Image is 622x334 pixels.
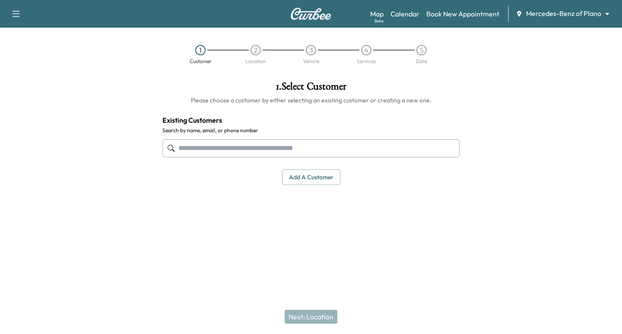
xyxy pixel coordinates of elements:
div: Services [357,59,376,64]
button: Add a customer [282,169,340,185]
h4: Existing Customers [162,115,460,125]
span: Mercedes-Benz of Plano [526,9,601,19]
h1: 1 . Select Customer [162,81,460,96]
div: 4 [361,45,371,55]
h6: Please choose a customer by either selecting an existing customer or creating a new one. [162,96,460,105]
div: Location [245,59,266,64]
img: Curbee Logo [290,8,332,20]
label: Search by name, email, or phone number [162,127,460,134]
a: MapBeta [370,9,384,19]
div: 5 [416,45,427,55]
div: Customer [190,59,212,64]
div: Date [416,59,427,64]
a: Calendar [390,9,419,19]
div: 3 [306,45,316,55]
div: 1 [195,45,206,55]
div: Beta [374,18,384,24]
a: Book New Appointment [426,9,499,19]
div: Vehicle [303,59,319,64]
div: 2 [251,45,261,55]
